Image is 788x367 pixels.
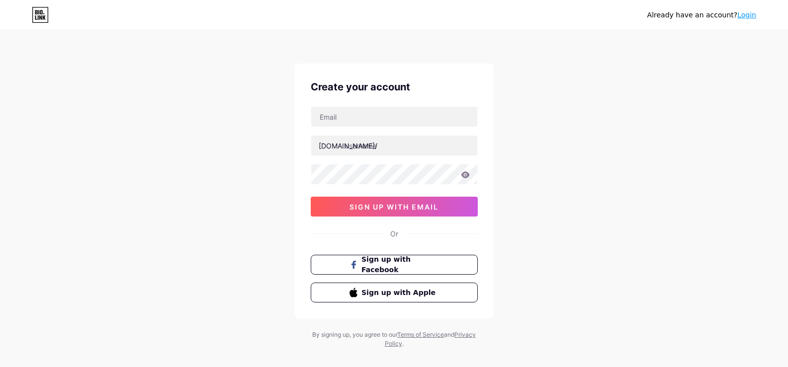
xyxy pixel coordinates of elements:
div: [DOMAIN_NAME]/ [319,141,377,151]
input: Email [311,107,477,127]
div: By signing up, you agree to our and . [310,330,479,348]
div: Create your account [311,79,478,94]
input: username [311,136,477,155]
span: Sign up with Apple [361,288,438,298]
span: Sign up with Facebook [361,254,438,275]
a: Login [737,11,756,19]
span: sign up with email [350,203,438,211]
a: Terms of Service [397,331,444,338]
button: sign up with email [311,197,478,217]
div: Already have an account? [647,10,756,20]
button: Sign up with Apple [311,283,478,302]
div: Or [390,228,398,239]
button: Sign up with Facebook [311,255,478,275]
